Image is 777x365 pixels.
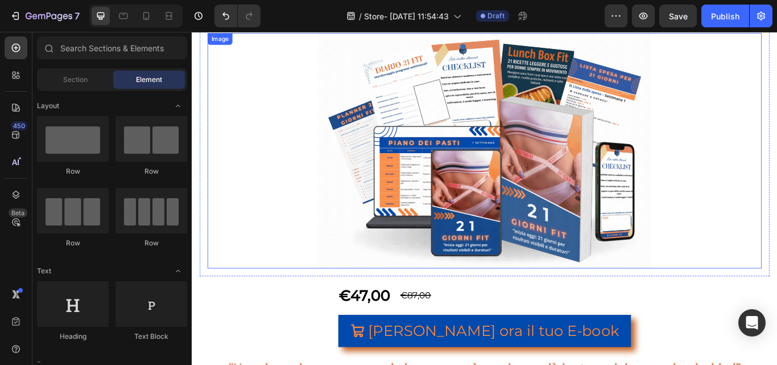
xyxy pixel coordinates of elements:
div: Row [37,166,109,177]
span: Section [63,75,88,85]
button: Save [659,5,697,27]
div: 450 [11,121,27,130]
span: Toggle open [169,97,187,115]
div: Open Intercom Messenger [738,309,766,337]
span: Save [669,11,688,21]
input: Search Sections & Elements [37,36,187,59]
span: Text [37,266,51,276]
span: Draft [487,11,505,21]
span: Layout [37,101,59,111]
span: Toggle open [169,262,187,280]
div: €87,00 [242,300,280,316]
div: Publish [711,10,739,22]
div: [PERSON_NAME] ora il tuo E-book [205,337,498,361]
div: Text Block [115,331,187,342]
div: Beta [9,208,27,218]
span: / [359,10,362,22]
button: 7 [5,5,85,27]
button: Publish [701,5,749,27]
iframe: Design area [192,32,777,365]
div: Undo/Redo [214,5,261,27]
span: Element [136,75,162,85]
div: Heading [37,331,109,342]
div: Row [115,166,187,177]
div: Row [115,238,187,248]
div: Row [37,238,109,248]
p: 7 [75,9,80,23]
span: Store- [DATE] 11:54:43 [364,10,449,22]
